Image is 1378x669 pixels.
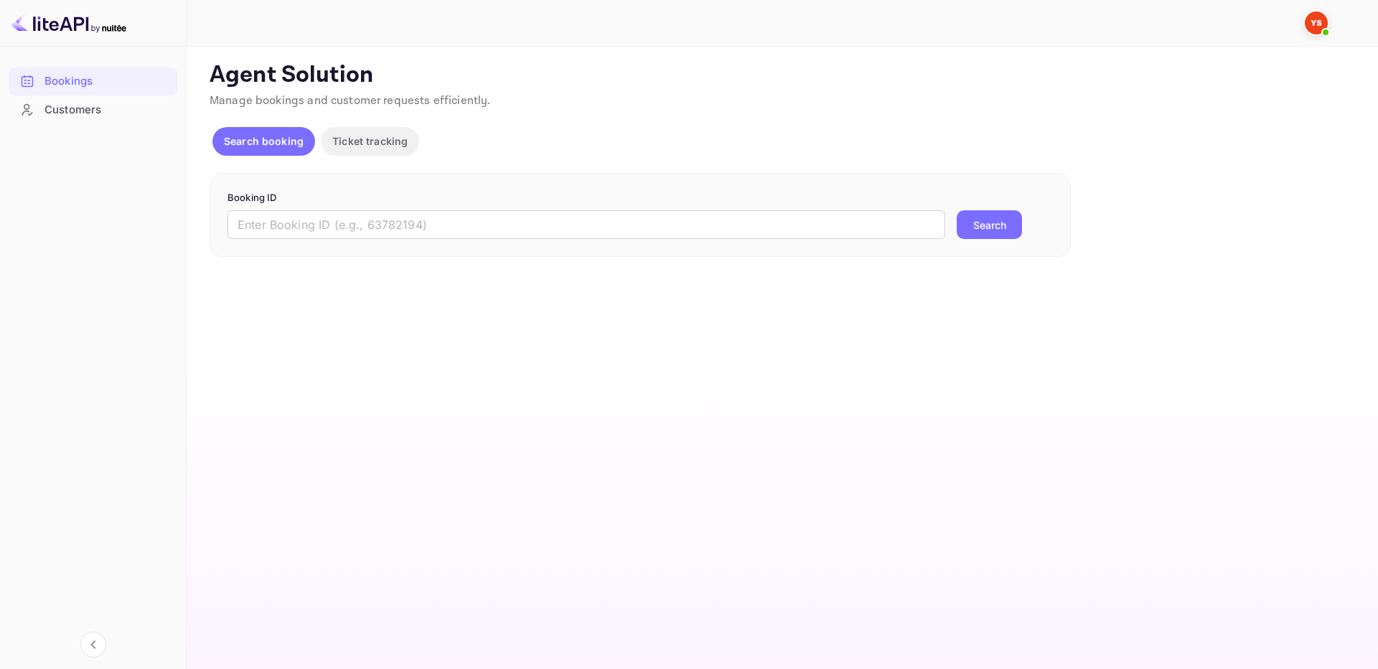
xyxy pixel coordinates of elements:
p: Search booking [224,134,304,149]
span: Manage bookings and customer requests efficiently. [210,93,491,108]
button: Collapse navigation [80,632,106,658]
div: Customers [44,102,170,118]
input: Enter Booking ID (e.g., 63782194) [228,210,945,239]
button: Search [957,210,1022,239]
img: LiteAPI logo [11,11,126,34]
img: Yandex Support [1305,11,1328,34]
div: Customers [9,96,177,124]
p: Ticket tracking [332,134,408,149]
p: Agent Solution [210,61,1352,90]
a: Customers [9,96,177,123]
div: Bookings [9,67,177,95]
div: Bookings [44,73,170,90]
a: Bookings [9,67,177,94]
p: Booking ID [228,191,1053,205]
